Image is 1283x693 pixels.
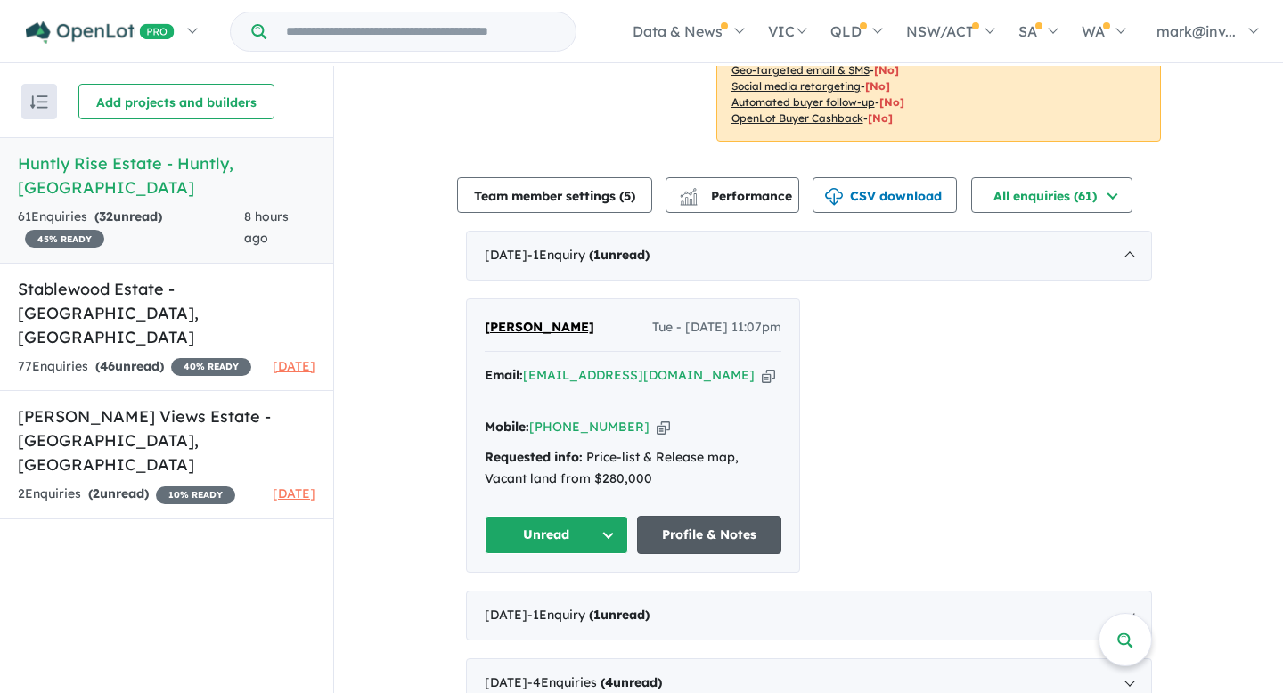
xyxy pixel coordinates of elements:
button: Unread [485,516,629,554]
button: All enquiries (61) [971,177,1132,213]
img: download icon [825,188,843,206]
span: Tue - [DATE] 11:07pm [652,317,781,338]
span: 46 [100,358,115,374]
strong: ( unread) [601,674,662,690]
strong: ( unread) [94,208,162,224]
strong: ( unread) [589,607,650,623]
span: 8 hours ago [244,208,289,246]
u: Geo-targeted email & SMS [731,63,870,77]
h5: [PERSON_NAME] Views Estate - [GEOGRAPHIC_DATA] , [GEOGRAPHIC_DATA] [18,404,315,477]
span: 32 [99,208,113,224]
button: Performance [666,177,799,213]
input: Try estate name, suburb, builder or developer [270,12,572,51]
span: - 1 Enquir y [527,247,650,263]
span: [No] [868,111,893,125]
span: [DATE] [273,485,315,501]
span: 4 [605,674,613,690]
a: Profile & Notes [637,516,781,554]
strong: Mobile: [485,419,529,435]
h5: Huntly Rise Estate - Huntly , [GEOGRAPHIC_DATA] [18,151,315,200]
strong: ( unread) [95,358,164,374]
a: [PHONE_NUMBER] [529,419,650,435]
strong: Requested info: [485,449,583,465]
span: [No] [879,95,904,109]
u: Automated buyer follow-up [731,95,875,109]
img: line-chart.svg [680,188,696,198]
span: 5 [624,188,631,204]
button: CSV download [813,177,957,213]
div: Price-list & Release map, Vacant land from $280,000 [485,447,781,490]
strong: ( unread) [88,485,149,501]
span: [No] [865,79,890,93]
u: OpenLot Buyer Cashback [731,111,863,125]
a: [EMAIL_ADDRESS][DOMAIN_NAME] [523,367,755,383]
span: - 1 Enquir y [527,607,650,623]
div: 77 Enquir ies [18,356,251,378]
span: 10 % READY [156,486,235,504]
img: Openlot PRO Logo White [26,21,175,44]
button: Add projects and builders [78,84,274,119]
div: 61 Enquir ies [18,207,244,249]
span: mark@inv... [1156,22,1236,40]
span: 45 % READY [25,230,104,248]
button: Team member settings (5) [457,177,652,213]
img: bar-chart.svg [680,193,698,205]
span: 1 [593,247,601,263]
span: [PERSON_NAME] [485,319,594,335]
button: Copy [657,418,670,436]
span: [DATE] [273,358,315,374]
strong: Email: [485,367,523,383]
span: [No] [874,63,899,77]
span: 1 [593,607,601,623]
span: 2 [93,485,100,501]
h5: Stablewood Estate - [GEOGRAPHIC_DATA] , [GEOGRAPHIC_DATA] [18,277,315,349]
div: 2 Enquir ies [18,484,235,505]
u: Social media retargeting [731,79,861,93]
button: Copy [762,366,775,385]
a: [PERSON_NAME] [485,317,594,338]
div: [DATE] [466,591,1152,640]
span: 40 % READY [171,358,251,376]
img: sort.svg [30,95,48,109]
span: Performance [682,188,792,204]
strong: ( unread) [589,247,650,263]
div: [DATE] [466,231,1152,281]
span: - 4 Enquir ies [527,674,662,690]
